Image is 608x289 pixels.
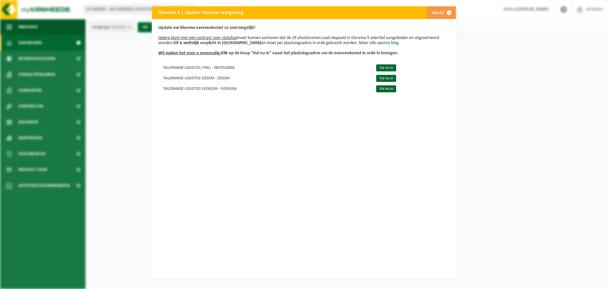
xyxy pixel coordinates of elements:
[152,6,250,18] h2: Vlarema 9 | Update Vlaamse wetgeving
[158,51,398,56] b: Klik op de knop "Vul nu in" naast het plaatsingsadres om de overeenkomst in orde te brengen.
[382,41,400,45] a: onze blog.
[173,41,261,45] b: Dit is wettelijk verplicht in [GEOGRAPHIC_DATA]
[158,36,237,40] u: Iedere klant met een contract voor restafval
[158,83,371,94] td: TAILORMADE LOGISTICS EVERGEM - EVERGEM
[158,25,256,30] b: Update uw Vlarema overeenkomst zo snel mogelijk!
[376,64,396,71] a: Vul nu in
[158,25,450,56] p: moet kunnen aantonen dat de 29 afvalstromen zoals bepaald in Vlarema 9 selectief aangeboden en ui...
[376,85,396,92] a: Vul nu in
[427,6,455,19] button: Skip (1)
[376,75,396,82] a: Vul nu in
[158,73,371,83] td: TAILORMADE LOGISTICS IZEGEM - IZEGEM
[158,62,371,73] td: TAILORMADE LOGISTICS (TML) - DESTELDONK
[158,51,221,56] u: Wij maken het voor u eenvoudig.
